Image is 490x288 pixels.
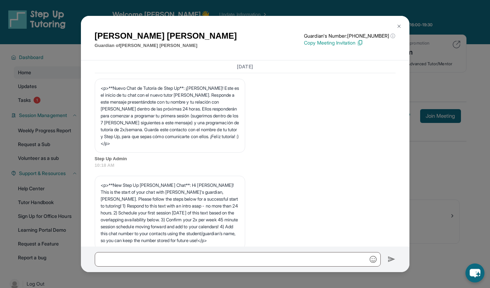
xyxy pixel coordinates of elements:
[95,30,237,42] h1: [PERSON_NAME] [PERSON_NAME]
[304,32,395,39] p: Guardian's Number: [PHONE_NUMBER]
[370,256,377,263] img: Emoji
[101,85,239,147] p: <p>**Nuevo Chat de Tutoría de Step Up**: ¡[PERSON_NAME]! Este es el inicio de tu chat con el nuev...
[357,40,363,46] img: Copy Icon
[95,155,396,162] span: Step Up Admin
[465,263,484,282] button: chat-button
[95,63,396,70] h3: [DATE]
[101,182,239,244] p: <p>**New Step Up [PERSON_NAME] Chat**: Hi [PERSON_NAME]! This is the start of your chat with [PER...
[95,162,396,169] span: 10:18 AM
[390,32,395,39] span: ⓘ
[95,42,237,49] p: Guardian of [PERSON_NAME] [PERSON_NAME]
[396,23,402,29] img: Close Icon
[388,255,396,263] img: Send icon
[304,39,395,46] p: Copy Meeting Invitation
